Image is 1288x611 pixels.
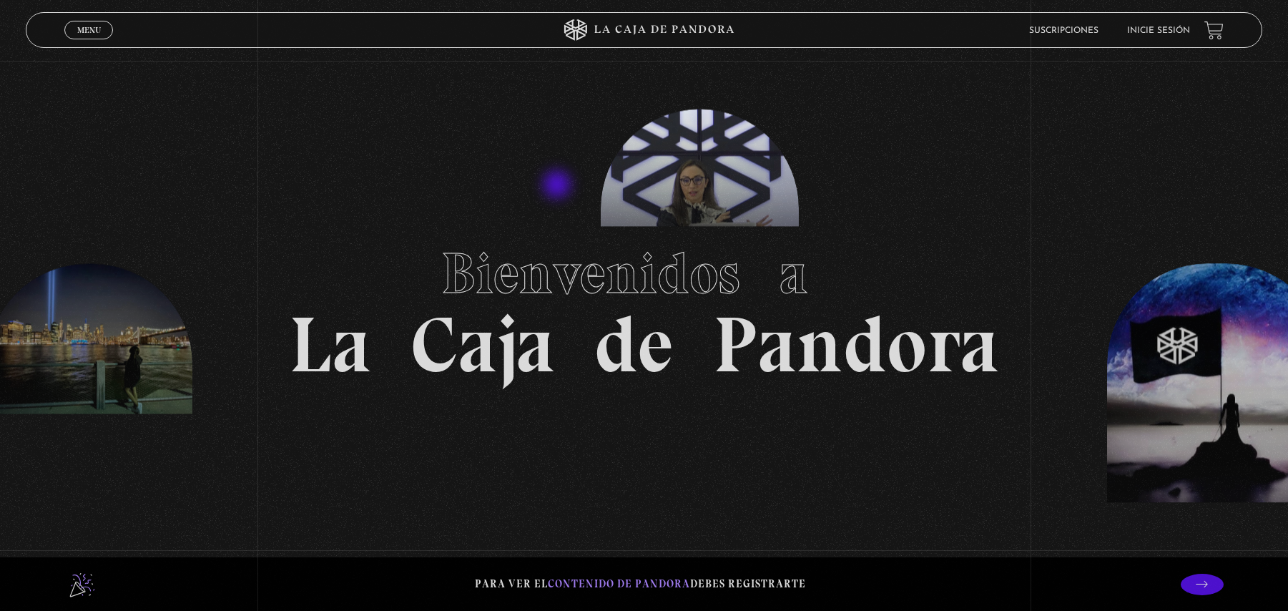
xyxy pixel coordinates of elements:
a: View your shopping cart [1204,21,1224,40]
a: Suscripciones [1029,26,1098,35]
span: Cerrar [72,38,106,48]
span: Menu [77,26,101,34]
span: Bienvenidos a [441,239,847,308]
p: Para ver el debes registrarte [475,575,806,594]
a: Inicie sesión [1127,26,1190,35]
h1: La Caja de Pandora [289,227,999,384]
span: contenido de Pandora [548,577,690,590]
